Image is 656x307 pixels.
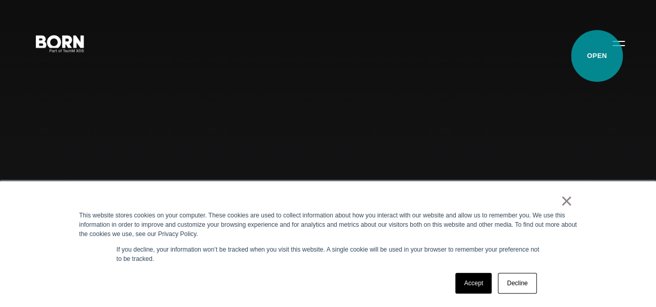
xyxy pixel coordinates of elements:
[79,211,577,239] div: This website stores cookies on your computer. These cookies are used to collect information about...
[117,245,540,264] p: If you decline, your information won’t be tracked when you visit this website. A single cookie wi...
[498,273,536,294] a: Decline
[606,32,631,54] button: Open
[561,196,573,206] a: ×
[455,273,492,294] a: Accept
